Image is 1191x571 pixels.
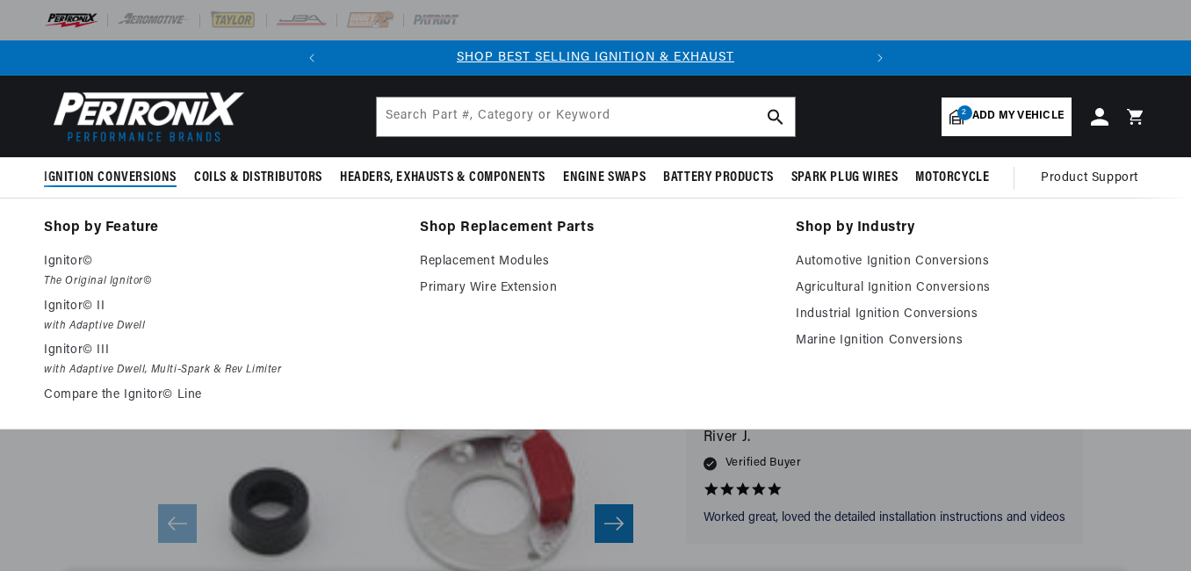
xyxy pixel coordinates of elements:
a: Primary Wire Extension [420,278,771,299]
a: Shop by Industry [796,216,1147,241]
span: Motorcycle [915,169,989,187]
em: with Adaptive Dwell [44,317,395,336]
a: Marine Ignition Conversions [796,330,1147,351]
p: River J. [704,426,1065,451]
a: Ignitor© II with Adaptive Dwell [44,296,395,336]
button: Slide right [595,504,633,543]
span: 2 [957,105,972,120]
span: Add my vehicle [972,108,1064,125]
input: Search Part #, Category or Keyword [377,98,795,136]
button: Translation missing: en.sections.announcements.next_announcement [863,40,898,76]
button: Translation missing: en.sections.announcements.previous_announcement [294,40,329,76]
span: Coils & Distributors [194,169,322,187]
a: Shop by Feature [44,216,395,241]
div: 1 of 2 [329,48,863,68]
em: with Adaptive Dwell, Multi-Spark & Rev Limiter [44,361,395,379]
a: Shop Replacement Parts [420,216,771,241]
summary: Engine Swaps [554,157,654,199]
img: Pertronix [44,86,246,147]
em: The Original Ignitor© [44,272,395,291]
a: Automotive Ignition Conversions [796,251,1147,272]
span: Headers, Exhausts & Components [340,169,545,187]
span: Ignition Conversions [44,169,177,187]
span: Spark Plug Wires [791,169,899,187]
summary: Headers, Exhausts & Components [331,157,554,199]
a: Ignitor© III with Adaptive Dwell, Multi-Spark & Rev Limiter [44,340,395,379]
a: 2Add my vehicle [942,98,1072,136]
p: Ignitor© III [44,340,395,361]
a: Industrial Ignition Conversions [796,304,1147,325]
a: Replacement Modules [420,251,771,272]
summary: Battery Products [654,157,783,199]
a: Ignitor© The Original Ignitor© [44,251,395,291]
button: search button [756,98,795,136]
summary: Coils & Distributors [185,157,331,199]
p: Ignitor© II [44,296,395,317]
p: Worked great, loved the detailed installation instructions and videos [704,510,1065,527]
span: Verified Buyer [725,453,801,473]
summary: Motorcycle [906,157,998,199]
summary: Product Support [1041,157,1147,199]
summary: Spark Plug Wires [783,157,907,199]
span: Engine Swaps [563,169,646,187]
summary: Ignition Conversions [44,157,185,199]
a: Compare the Ignitor© Line [44,385,395,406]
span: Product Support [1041,169,1138,188]
a: Agricultural Ignition Conversions [796,278,1147,299]
p: Ignitor© [44,251,395,272]
div: Announcement [329,48,863,68]
span: Battery Products [663,169,774,187]
a: SHOP BEST SELLING IGNITION & EXHAUST [457,51,734,64]
button: Slide left [158,504,197,543]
